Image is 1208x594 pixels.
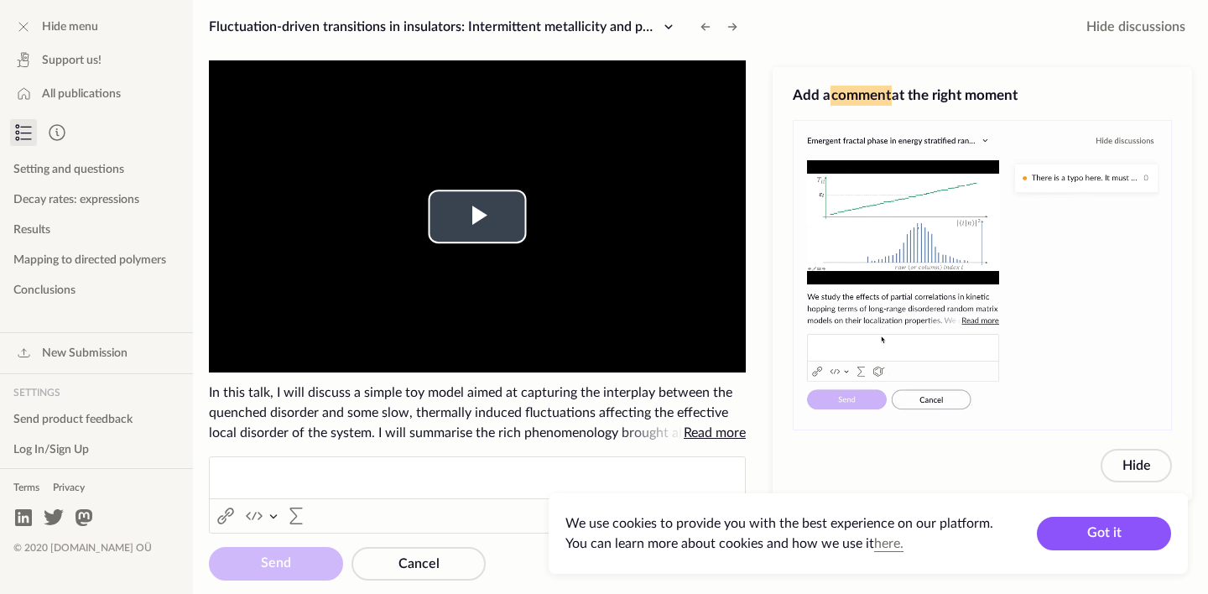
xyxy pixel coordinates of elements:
a: here. [874,537,903,550]
button: Hide [1101,449,1172,482]
span: comment [830,86,892,106]
span: Send [261,556,291,570]
span: Cancel [398,557,440,571]
span: We use cookies to provide you with the best experience on our platform. You can learn more about ... [565,517,993,550]
span: Support us! [42,52,102,69]
button: Send [209,547,343,581]
span: Read more [684,426,746,440]
button: Got it [1037,517,1171,550]
a: Privacy [46,474,91,501]
a: Terms [7,474,46,501]
span: All publications [42,86,121,102]
span: Hide discussions [1086,17,1185,37]
span: In this talk, I will discuss a simple toy model aimed at capturing the interplay between the quen... [209,383,746,443]
button: Cancel [351,547,486,581]
div: Video Player [209,60,746,373]
button: Play Video [429,190,527,243]
button: Fluctuation-driven transitions in insulators: Intermittent metallicity and path chaos [202,13,685,40]
span: Hide menu [42,18,98,35]
h3: Add a at the right moment [793,86,1172,106]
span: Fluctuation-driven transitions in insulators: Intermittent metallicity and path chaos [209,20,700,34]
